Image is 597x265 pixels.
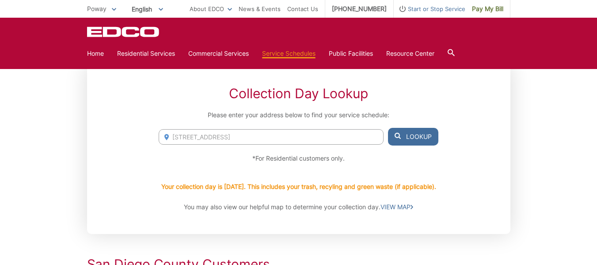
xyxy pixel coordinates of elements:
[386,49,434,58] a: Resource Center
[188,49,249,58] a: Commercial Services
[239,4,281,14] a: News & Events
[329,49,373,58] a: Public Facilities
[159,85,438,101] h2: Collection Day Lookup
[380,202,413,212] a: VIEW MAP
[161,182,436,192] p: Your collection day is [DATE]. This includes your trash, recyling and green waste (if applicable).
[262,49,316,58] a: Service Schedules
[87,5,106,12] span: Poway
[87,27,160,37] a: EDCD logo. Return to the homepage.
[159,202,438,212] p: You may also view our helpful map to determine your collection day.
[287,4,318,14] a: Contact Us
[125,2,170,16] span: English
[117,49,175,58] a: Residential Services
[159,110,438,120] p: Please enter your address below to find your service schedule:
[472,4,503,14] span: Pay My Bill
[159,129,383,145] input: Enter Address
[190,4,232,14] a: About EDCO
[159,154,438,163] p: *For Residential customers only.
[87,49,104,58] a: Home
[388,128,438,146] button: Lookup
